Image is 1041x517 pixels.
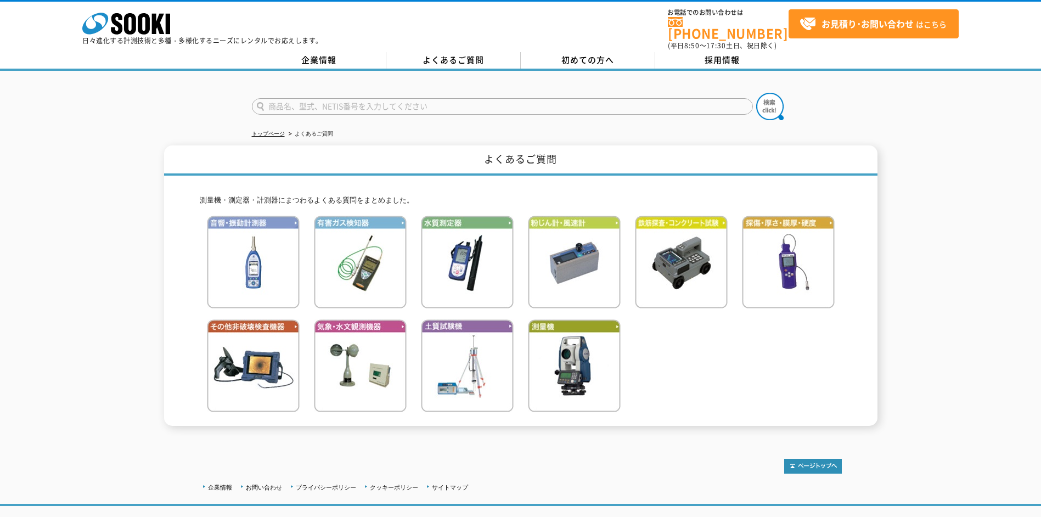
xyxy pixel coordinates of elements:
[386,52,521,69] a: よくあるご質問
[706,41,726,50] span: 17:30
[252,52,386,69] a: 企業情報
[756,93,784,120] img: btn_search.png
[821,17,914,30] strong: お見積り･お問い合わせ
[789,9,959,38] a: お見積り･お問い合わせはこちら
[668,9,789,16] span: お電話でのお問い合わせは
[208,484,232,491] a: 企業情報
[668,41,776,50] span: (平日 ～ 土日、祝日除く)
[164,145,877,176] h1: よくあるご質問
[668,17,789,40] a: [PHONE_NUMBER]
[207,216,300,308] img: 音響・振動計測器
[252,131,285,137] a: トップページ
[742,216,835,308] img: 探傷・厚さ・膜厚・硬度
[635,216,728,308] img: 鉄筋検査・コンクリート試験
[246,484,282,491] a: お問い合わせ
[296,484,356,491] a: プライバシーポリシー
[655,52,790,69] a: 採用情報
[784,459,842,474] img: トップページへ
[314,216,407,308] img: 有害ガス検知器
[684,41,700,50] span: 8:50
[370,484,418,491] a: クッキーポリシー
[421,216,514,308] img: 水質測定器
[200,195,842,206] p: 測量機・測定器・計測器にまつわるよくある質問をまとめました。
[432,484,468,491] a: サイトマップ
[528,216,621,308] img: 粉じん計・風速計
[286,128,333,140] li: よくあるご質問
[521,52,655,69] a: 初めての方へ
[528,319,621,412] img: 測量機
[82,37,323,44] p: 日々進化する計測技術と多種・多様化するニーズにレンタルでお応えします。
[252,98,753,115] input: 商品名、型式、NETIS番号を入力してください
[800,16,947,32] span: はこちら
[421,319,514,412] img: 土質試験機
[561,54,614,66] span: 初めての方へ
[207,319,300,412] img: その他非破壊検査機器
[314,319,407,412] img: 気象・水文観測機器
